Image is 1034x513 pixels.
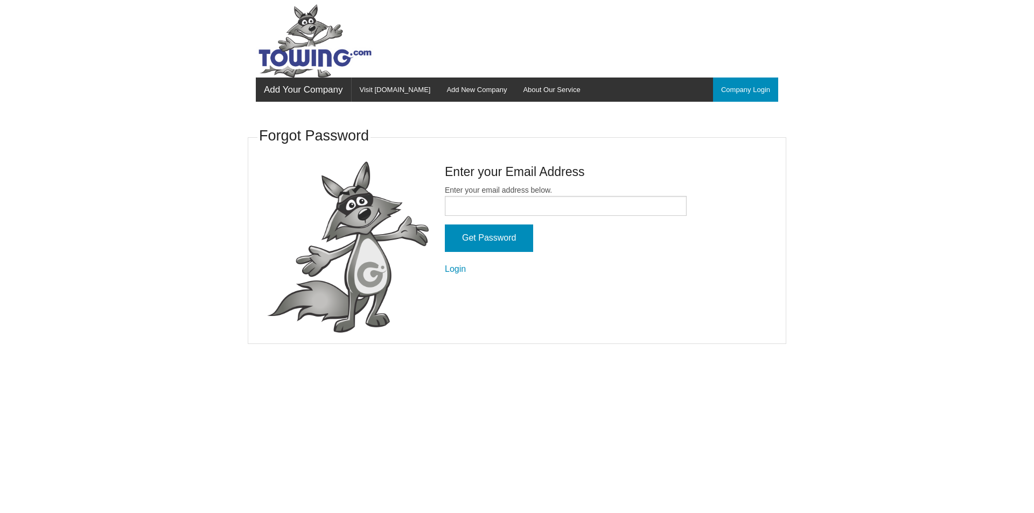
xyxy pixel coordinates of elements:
h4: Enter your Email Address [445,163,687,180]
input: Enter your email address below. [445,196,687,216]
a: About Our Service [515,78,588,102]
label: Enter your email address below. [445,185,687,216]
input: Get Password [445,224,533,252]
h3: Forgot Password [259,126,369,146]
a: Add Your Company [256,78,351,102]
a: Add New Company [438,78,515,102]
a: Visit [DOMAIN_NAME] [352,78,439,102]
img: fox-Presenting.png [267,161,429,333]
a: Company Login [713,78,778,102]
img: Towing.com Logo [256,4,374,78]
a: Login [445,264,466,273]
